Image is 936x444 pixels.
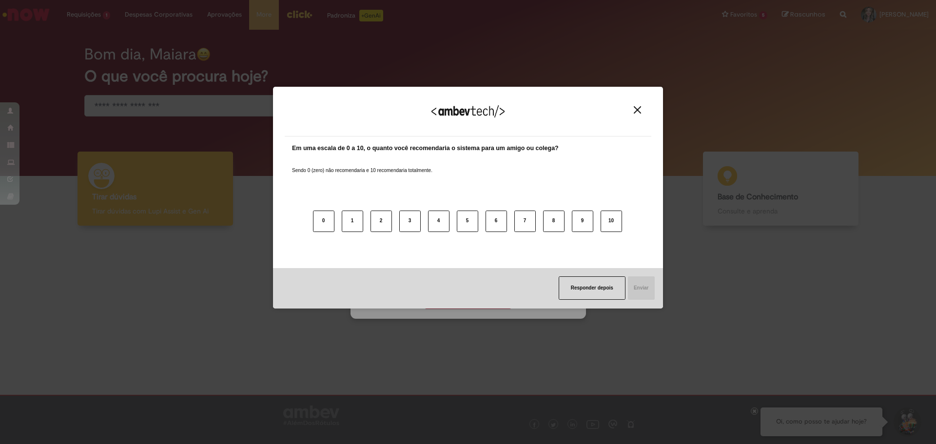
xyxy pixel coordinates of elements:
button: 4 [428,211,449,232]
button: 2 [370,211,392,232]
label: Em uma escala de 0 a 10, o quanto você recomendaria o sistema para um amigo ou colega? [292,144,559,153]
button: 3 [399,211,421,232]
img: Close [634,106,641,114]
button: 1 [342,211,363,232]
button: Close [631,106,644,114]
button: Responder depois [559,276,625,300]
button: 5 [457,211,478,232]
label: Sendo 0 (zero) não recomendaria e 10 recomendaria totalmente. [292,155,432,174]
button: 6 [486,211,507,232]
button: 10 [601,211,622,232]
button: 0 [313,211,334,232]
button: 9 [572,211,593,232]
button: 8 [543,211,565,232]
img: Logo Ambevtech [431,105,505,117]
button: 7 [514,211,536,232]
